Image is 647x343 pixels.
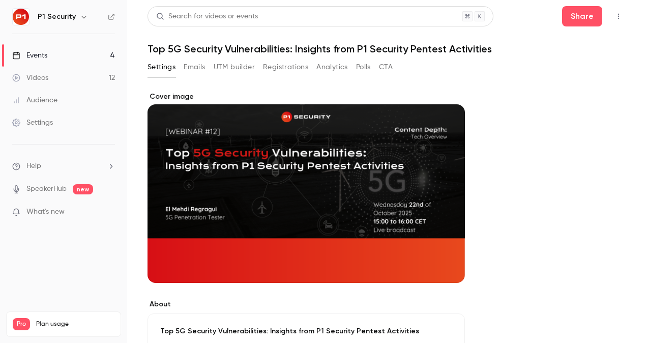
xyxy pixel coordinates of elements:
span: Pro [13,318,30,330]
button: Share [562,6,602,26]
button: Polls [356,59,371,75]
button: CTA [379,59,393,75]
button: UTM builder [214,59,255,75]
div: Search for videos or events [156,11,258,22]
div: Videos [12,73,48,83]
button: Analytics [316,59,348,75]
div: Events [12,50,47,61]
li: help-dropdown-opener [12,161,115,171]
button: Settings [148,59,175,75]
img: P1 Security [13,9,29,25]
label: Cover image [148,92,465,102]
div: Audience [12,95,57,105]
p: Top 5G Security Vulnerabilities: Insights from P1 Security Pentest Activities [160,326,452,336]
span: Plan usage [36,320,114,328]
div: Settings [12,118,53,128]
label: About [148,299,465,309]
section: Cover image [148,92,465,283]
h1: Top 5G Security Vulnerabilities: Insights from P1 Security Pentest Activities [148,43,627,55]
span: Help [26,161,41,171]
span: new [73,184,93,194]
iframe: Noticeable Trigger [103,208,115,217]
button: Emails [184,59,205,75]
button: Registrations [263,59,308,75]
span: What's new [26,207,65,217]
h6: P1 Security [38,12,76,22]
a: SpeakerHub [26,184,67,194]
